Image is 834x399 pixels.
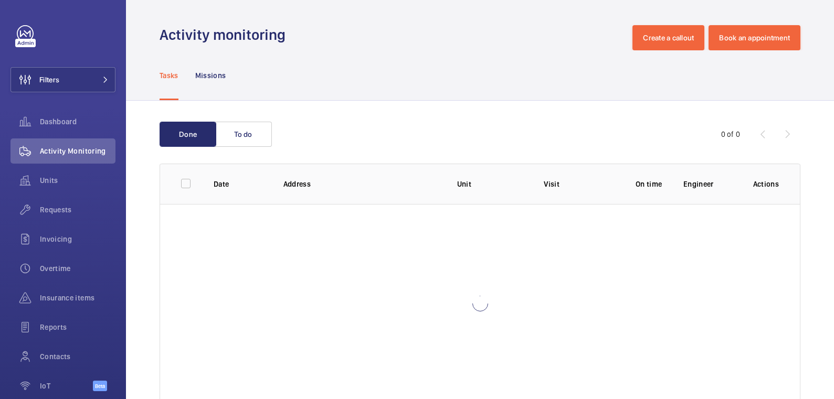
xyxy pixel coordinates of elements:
[683,179,736,189] p: Engineer
[214,179,267,189] p: Date
[40,381,93,391] span: IoT
[40,116,115,127] span: Dashboard
[753,179,779,189] p: Actions
[195,70,226,81] p: Missions
[40,175,115,186] span: Units
[40,322,115,332] span: Reports
[215,122,272,147] button: To do
[40,204,115,215] span: Requests
[544,179,614,189] p: Visit
[283,179,440,189] p: Address
[40,263,115,274] span: Overtime
[631,179,667,189] p: On time
[93,381,107,391] span: Beta
[160,122,216,147] button: Done
[39,74,59,85] span: Filters
[632,25,704,50] button: Create a callout
[10,67,115,92] button: Filters
[40,146,115,156] span: Activity Monitoring
[709,25,800,50] button: Book an appointment
[160,70,178,81] p: Tasks
[40,293,115,303] span: Insurance items
[40,351,115,362] span: Contacts
[721,129,740,139] div: 0 of 0
[160,25,292,45] h1: Activity monitoring
[457,179,527,189] p: Unit
[40,234,115,244] span: Invoicing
